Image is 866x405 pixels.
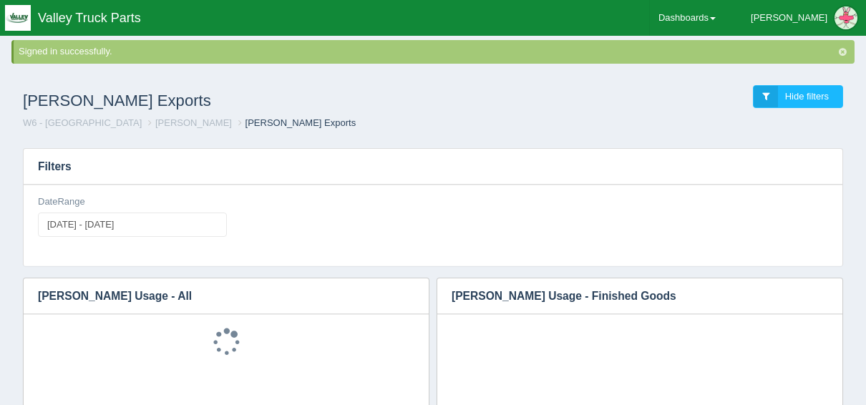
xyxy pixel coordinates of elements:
[835,6,857,29] img: Profile Picture
[38,11,141,25] span: Valley Truck Parts
[24,149,842,185] h3: Filters
[38,195,85,209] label: DateRange
[19,45,852,59] div: Signed in successfully.
[437,278,821,314] h3: [PERSON_NAME] Usage - Finished Goods
[23,117,142,128] a: W6 - [GEOGRAPHIC_DATA]
[235,117,356,130] li: [PERSON_NAME] Exports
[24,278,407,314] h3: [PERSON_NAME] Usage - All
[5,5,31,31] img: q1blfpkbivjhsugxdrfq.png
[155,117,232,128] a: [PERSON_NAME]
[751,4,827,32] div: [PERSON_NAME]
[753,85,843,109] a: Hide filters
[23,85,433,117] h1: [PERSON_NAME] Exports
[785,91,829,102] span: Hide filters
